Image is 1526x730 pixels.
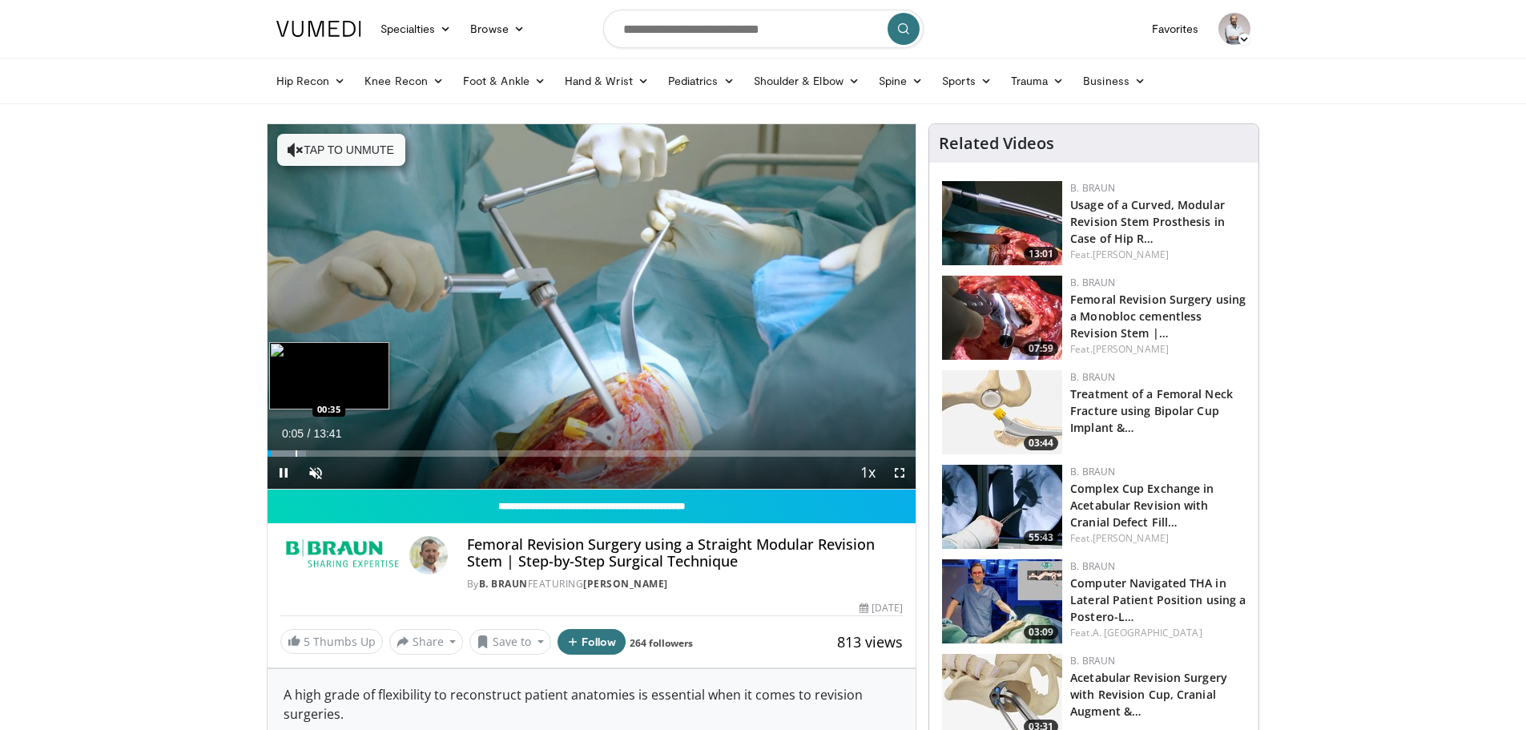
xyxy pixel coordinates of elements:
[409,536,448,575] img: Avatar
[282,427,304,440] span: 0:05
[1142,13,1209,45] a: Favorites
[1070,575,1246,624] a: Computer Navigated THA in Lateral Patient Position using a Postero-L…
[658,65,744,97] a: Pediatrics
[300,457,332,489] button: Unmute
[1218,13,1250,45] img: Avatar
[1070,342,1246,357] div: Feat.
[308,427,311,440] span: /
[852,457,884,489] button: Playback Rate
[1093,342,1169,356] a: [PERSON_NAME]
[1024,625,1058,639] span: 03:09
[942,181,1062,265] img: 3f0fddff-fdec-4e4b-bfed-b21d85259955.150x105_q85_crop-smart_upscale.jpg
[313,427,341,440] span: 13:41
[942,465,1062,549] img: 8b64c0ca-f349-41b4-a711-37a94bb885a5.jpg.150x105_q85_crop-smart_upscale.jpg
[269,342,389,409] img: image.jpeg
[1070,386,1233,435] a: Treatment of a Femoral Neck Fracture using Bipolar Cup Implant &…
[1070,670,1227,719] a: Acetabular Revision Surgery with Revision Cup, Cranial Augment &…
[1070,531,1246,546] div: Feat.
[1070,276,1115,289] a: B. Braun
[1024,341,1058,356] span: 07:59
[1070,481,1214,530] a: Complex Cup Exchange in Acetabular Revision with Cranial Defect Fill…
[268,457,300,489] button: Pause
[280,629,383,654] a: 5 Thumbs Up
[942,276,1062,360] a: 07:59
[1070,654,1115,667] a: B. Braun
[389,629,464,655] button: Share
[469,629,551,655] button: Save to
[558,629,626,655] button: Follow
[1024,530,1058,545] span: 55:43
[1024,247,1058,261] span: 13:01
[453,65,555,97] a: Foot & Ankle
[467,536,903,571] h4: Femoral Revision Surgery using a Straight Modular Revision Stem | Step-by-Step Surgical Technique
[1093,248,1169,261] a: [PERSON_NAME]
[1001,65,1074,97] a: Trauma
[461,13,534,45] a: Browse
[942,559,1062,643] img: 11fc43c8-c25e-4126-ac60-c8374046ba21.jpg.150x105_q85_crop-smart_upscale.jpg
[860,601,903,615] div: [DATE]
[355,65,453,97] a: Knee Recon
[939,134,1054,153] h4: Related Videos
[1024,436,1058,450] span: 03:44
[1070,559,1115,573] a: B. Braun
[942,370,1062,454] img: dd541074-bb98-4b7d-853b-83c717806bb5.jpg.150x105_q85_crop-smart_upscale.jpg
[268,124,916,490] video-js: Video Player
[942,276,1062,360] img: 97950487-ad54-47b6-9334-a8a64355b513.150x105_q85_crop-smart_upscale.jpg
[1070,181,1115,195] a: B. Braun
[1070,370,1115,384] a: B. Braun
[1093,626,1202,639] a: A. [GEOGRAPHIC_DATA]
[1070,248,1246,262] div: Feat.
[630,636,693,650] a: 264 followers
[942,181,1062,265] a: 13:01
[268,450,916,457] div: Progress Bar
[277,134,405,166] button: Tap to unmute
[1073,65,1155,97] a: Business
[1070,197,1225,246] a: Usage of a Curved, Modular Revision Stem Prosthesis in Case of Hip R…
[1070,465,1115,478] a: B. Braun
[1070,292,1246,341] a: Femoral Revision Surgery using a Monobloc cementless Revision Stem |…
[837,632,903,651] span: 813 views
[869,65,932,97] a: Spine
[942,559,1062,643] a: 03:09
[1093,531,1169,545] a: [PERSON_NAME]
[884,457,916,489] button: Fullscreen
[942,465,1062,549] a: 55:43
[276,21,361,37] img: VuMedi Logo
[479,577,528,591] a: B. Braun
[942,370,1062,454] a: 03:44
[555,65,658,97] a: Hand & Wrist
[603,10,924,48] input: Search topics, interventions
[744,65,869,97] a: Shoulder & Elbow
[267,65,356,97] a: Hip Recon
[371,13,461,45] a: Specialties
[280,536,403,575] img: B. Braun
[467,577,903,591] div: By FEATURING
[1070,626,1246,640] div: Feat.
[932,65,1001,97] a: Sports
[304,634,310,649] span: 5
[583,577,668,591] a: [PERSON_NAME]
